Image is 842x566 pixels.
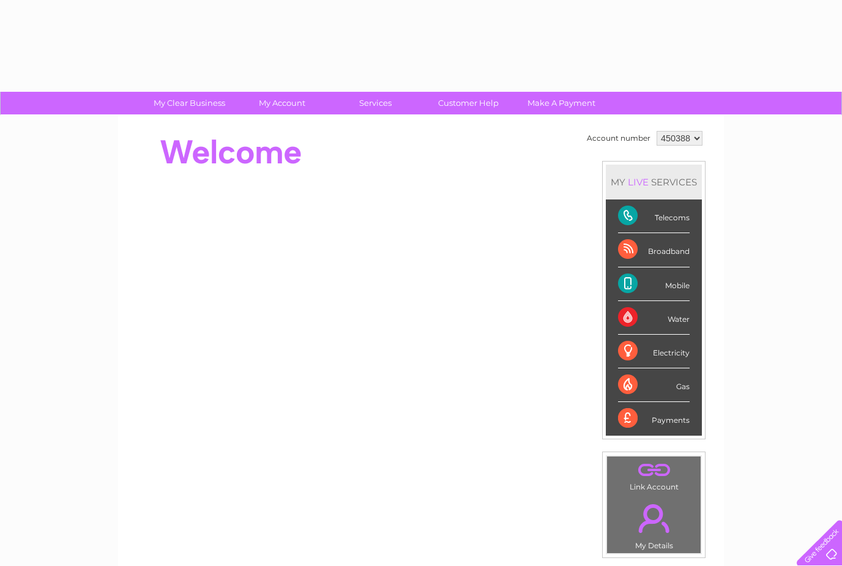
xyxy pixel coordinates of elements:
[625,176,651,188] div: LIVE
[584,128,654,149] td: Account number
[325,92,426,114] a: Services
[618,368,690,402] div: Gas
[618,267,690,301] div: Mobile
[618,199,690,233] div: Telecoms
[606,494,701,554] td: My Details
[610,497,698,540] a: .
[606,456,701,494] td: Link Account
[618,301,690,335] div: Water
[610,460,698,481] a: .
[418,92,519,114] a: Customer Help
[606,165,702,199] div: MY SERVICES
[618,402,690,435] div: Payments
[618,233,690,267] div: Broadband
[139,92,240,114] a: My Clear Business
[618,335,690,368] div: Electricity
[511,92,612,114] a: Make A Payment
[232,92,333,114] a: My Account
